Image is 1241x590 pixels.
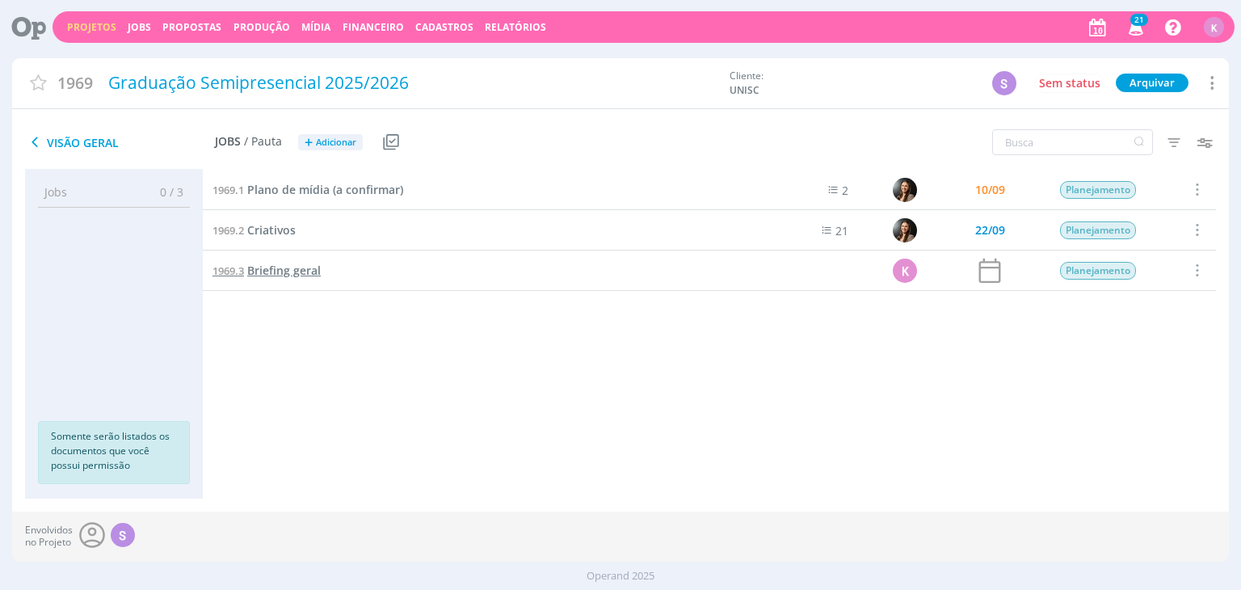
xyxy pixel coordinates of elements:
[836,223,849,238] span: 21
[415,20,473,34] span: Cadastros
[992,71,1016,95] div: S
[44,183,67,200] span: Jobs
[975,184,1005,196] div: 10/09
[1204,17,1224,37] div: K
[212,181,403,199] a: 1969.1Plano de mídia (a confirmar)
[894,218,918,242] img: B
[244,135,282,149] span: / Pauta
[410,21,478,34] button: Cadastros
[1203,13,1225,41] button: K
[843,183,849,198] span: 2
[57,71,93,95] span: 1969
[1118,13,1151,42] button: 21
[212,183,244,197] span: 1969.1
[111,523,135,547] div: S
[338,21,409,34] button: Financeiro
[212,221,296,239] a: 1969.2Criativos
[1039,75,1100,91] span: Sem status
[212,263,244,278] span: 1969.3
[975,225,1005,236] div: 22/09
[730,83,851,98] span: UNISC
[1061,221,1137,239] span: Planejamento
[123,21,156,34] button: Jobs
[51,429,177,473] p: Somente serão listados os documentos que você possui permissão
[298,134,363,151] button: +Adicionar
[62,21,121,34] button: Projetos
[991,70,1017,96] button: S
[25,133,215,152] span: Visão Geral
[343,20,404,34] a: Financeiro
[233,20,290,34] a: Produção
[297,21,335,34] button: Mídia
[301,20,330,34] a: Mídia
[247,222,296,238] span: Criativos
[162,20,221,34] span: Propostas
[1061,181,1137,199] span: Planejamento
[128,20,151,34] a: Jobs
[730,69,1017,98] div: Cliente:
[148,183,183,200] span: 0 / 3
[992,129,1153,155] input: Busca
[229,21,295,34] button: Produção
[894,178,918,202] img: B
[212,223,244,238] span: 1969.2
[305,134,313,151] span: +
[1061,262,1137,280] span: Planejamento
[247,263,321,278] span: Briefing geral
[485,20,546,34] a: Relatórios
[215,135,241,149] span: Jobs
[103,65,722,102] div: Graduação Semipresencial 2025/2026
[480,21,551,34] button: Relatórios
[158,21,226,34] button: Propostas
[212,262,321,280] a: 1969.3Briefing geral
[247,182,403,197] span: Plano de mídia (a confirmar)
[25,525,73,548] span: Envolvidos no Projeto
[67,20,116,34] a: Projetos
[1035,74,1104,93] button: Sem status
[316,137,356,148] span: Adicionar
[1116,74,1188,92] button: Arquivar
[1130,14,1148,26] span: 21
[894,259,918,283] div: K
